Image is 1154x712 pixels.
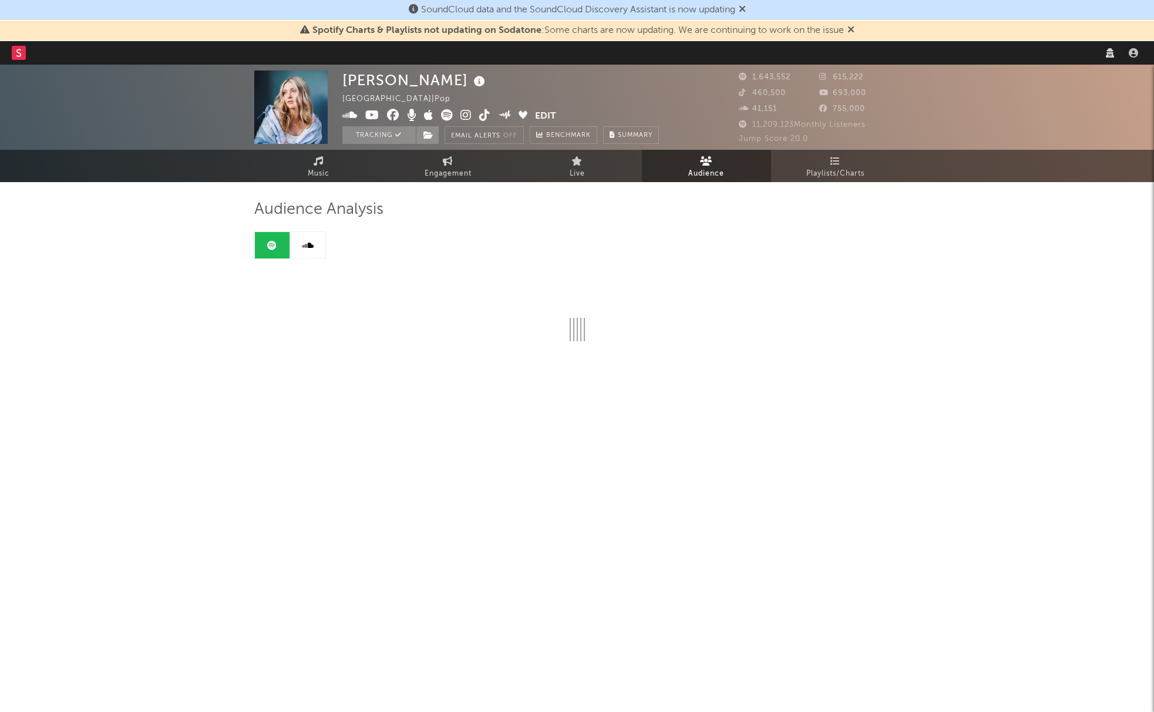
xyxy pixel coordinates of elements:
a: Live [513,150,642,182]
span: 1,643,552 [739,73,790,81]
span: : Some charts are now updating. We are continuing to work on the issue [312,26,844,35]
span: Spotify Charts & Playlists not updating on Sodatone [312,26,541,35]
span: Engagement [425,167,472,181]
span: Benchmark [546,129,591,143]
span: Audience [688,167,724,181]
a: Engagement [383,150,513,182]
em: Off [503,133,517,139]
a: Benchmark [530,126,597,144]
span: Summary [618,132,652,139]
a: Music [254,150,383,182]
button: Edit [535,109,556,124]
span: SoundCloud data and the SoundCloud Discovery Assistant is now updating [421,5,735,15]
span: Dismiss [739,5,746,15]
button: Tracking [342,126,416,144]
a: Playlists/Charts [771,150,900,182]
span: 41,151 [739,105,777,113]
span: Audience Analysis [254,203,383,217]
div: [PERSON_NAME] [342,70,488,90]
span: Live [570,167,585,181]
span: Music [308,167,329,181]
span: 755,000 [819,105,865,113]
span: 11,209,123 Monthly Listeners [739,121,866,129]
button: Summary [603,126,659,144]
span: 615,222 [819,73,863,81]
span: 693,000 [819,89,866,97]
a: Audience [642,150,771,182]
div: [GEOGRAPHIC_DATA] | Pop [342,92,464,106]
span: Dismiss [847,26,854,35]
span: Jump Score: 20.0 [739,135,808,143]
button: Email AlertsOff [445,126,524,144]
span: 460,500 [739,89,786,97]
span: Playlists/Charts [806,167,864,181]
